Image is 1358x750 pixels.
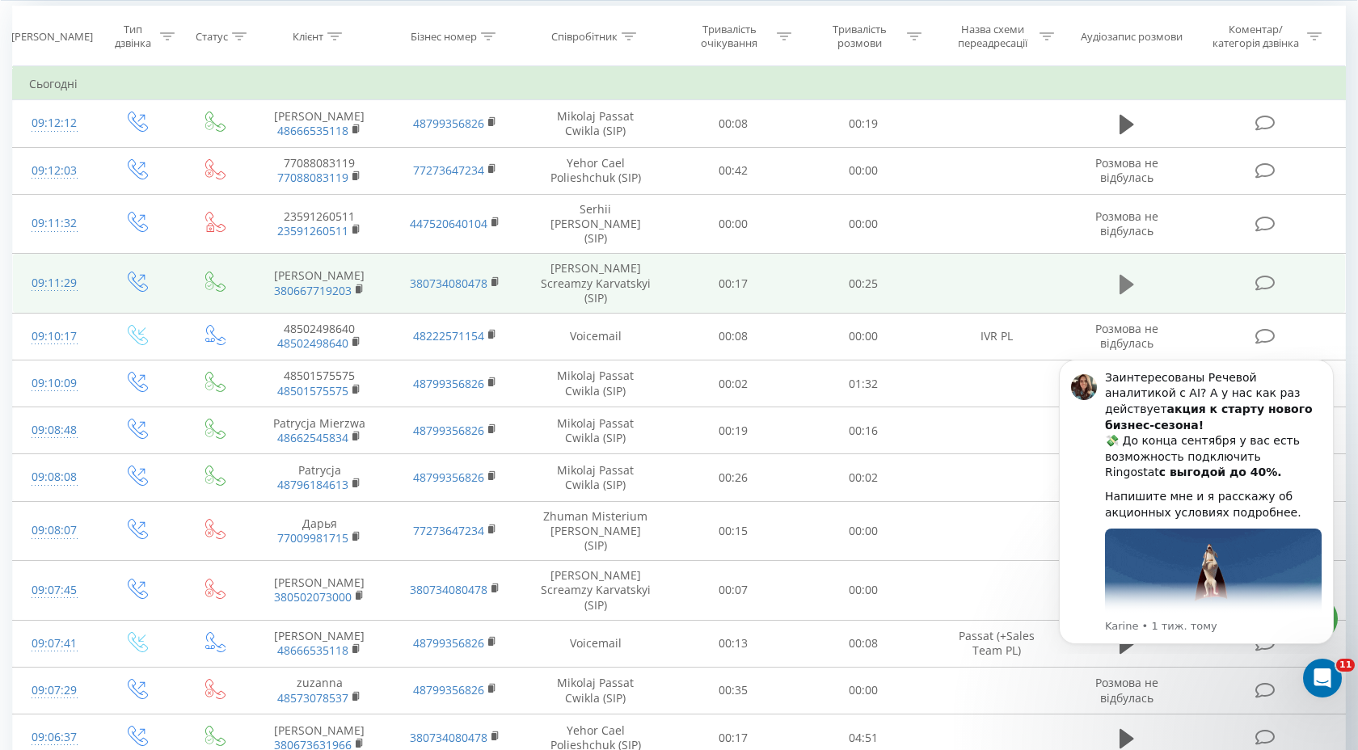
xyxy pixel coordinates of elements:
[277,170,348,185] a: 77088083119
[523,620,668,667] td: Voicemail
[277,690,348,706] a: 48573078537
[274,283,352,298] a: 380667719203
[13,68,1346,100] td: Сьогодні
[277,430,348,445] a: 48662545834
[929,313,1064,360] td: IVR PL
[252,147,387,194] td: 77088083119
[29,268,80,299] div: 09:11:29
[949,23,1035,50] div: Назва схеми переадресації
[523,407,668,454] td: Mikolaj Passat Cwikla (SIP)
[413,376,484,391] a: 48799356826
[668,360,799,407] td: 00:02
[668,313,799,360] td: 00:08
[11,30,93,44] div: [PERSON_NAME]
[523,667,668,714] td: Mikolaj Passat Cwikla (SIP)
[29,208,80,239] div: 09:11:32
[29,368,80,399] div: 09:10:09
[799,620,929,667] td: 00:08
[523,194,668,254] td: Serhii [PERSON_NAME] (SIP)
[413,328,484,343] a: 48222571154
[413,682,484,697] a: 48799356826
[668,194,799,254] td: 00:00
[668,501,799,561] td: 00:15
[1035,345,1358,654] iframe: Intercom notifications повідомлення
[252,313,387,360] td: 48502498640
[413,470,484,485] a: 48799356826
[252,667,387,714] td: zuzanna
[413,523,484,538] a: 77273647234
[523,313,668,360] td: Voicemail
[799,194,929,254] td: 00:00
[277,123,348,138] a: 48666535118
[799,501,929,561] td: 00:00
[1208,23,1303,50] div: Коментар/категорія дзвінка
[1303,659,1342,697] iframe: Intercom live chat
[293,30,323,44] div: Клієнт
[686,23,773,50] div: Тривалість очікування
[1081,30,1183,44] div: Аудіозапис розмови
[523,454,668,501] td: Mikolaj Passat Cwikla (SIP)
[523,501,668,561] td: Zhuman Misterium [PERSON_NAME] (SIP)
[29,515,80,546] div: 09:08:07
[668,407,799,454] td: 00:19
[277,383,348,398] a: 48501575575
[274,589,352,605] a: 380502073000
[668,620,799,667] td: 00:13
[29,321,80,352] div: 09:10:17
[799,454,929,501] td: 00:02
[523,561,668,621] td: [PERSON_NAME] Screamzy Karvatskyi (SIP)
[252,407,387,454] td: Patrycja Mierzwa
[196,30,228,44] div: Статус
[29,415,80,446] div: 09:08:48
[799,313,929,360] td: 00:00
[1095,209,1158,238] span: Розмова не відбулась
[523,360,668,407] td: Mikolaj Passat Cwikla (SIP)
[252,620,387,667] td: [PERSON_NAME]
[413,162,484,178] a: 77273647234
[799,667,929,714] td: 00:00
[252,501,387,561] td: Дарья
[277,643,348,658] a: 48666535118
[413,116,484,131] a: 48799356826
[413,635,484,651] a: 48799356826
[523,254,668,314] td: [PERSON_NAME] Screamzy Karvatskyi (SIP)
[29,675,80,706] div: 09:07:29
[1095,321,1158,351] span: Розмова не відбулась
[668,254,799,314] td: 00:17
[1095,155,1158,185] span: Розмова не відбулась
[1336,659,1355,672] span: 11
[799,254,929,314] td: 00:25
[523,100,668,147] td: Mikolaj Passat Cwikla (SIP)
[551,30,618,44] div: Співробітник
[410,276,487,291] a: 380734080478
[29,628,80,659] div: 09:07:41
[668,667,799,714] td: 00:35
[413,423,484,438] a: 48799356826
[799,100,929,147] td: 00:19
[277,477,348,492] a: 48796184613
[252,254,387,314] td: [PERSON_NAME]
[668,100,799,147] td: 00:08
[410,730,487,745] a: 380734080478
[110,23,156,50] div: Тип дзвінка
[252,100,387,147] td: [PERSON_NAME]
[252,561,387,621] td: [PERSON_NAME]
[277,530,348,546] a: 77009981715
[929,620,1064,667] td: Passat (+Sales Team PL)
[410,216,487,231] a: 447520640104
[1095,675,1158,705] span: Розмова не відбулась
[29,461,80,493] div: 09:08:08
[29,155,80,187] div: 09:12:03
[277,335,348,351] a: 48502498640
[523,147,668,194] td: Yehor Cael Polieshchuk (SIP)
[816,23,903,50] div: Тривалість розмови
[29,107,80,139] div: 09:12:12
[252,194,387,254] td: 23591260511
[411,30,477,44] div: Бізнес номер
